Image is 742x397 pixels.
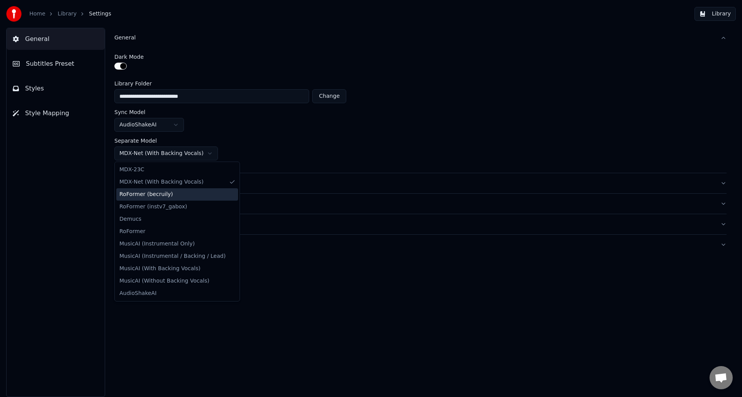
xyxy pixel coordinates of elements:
span: RoFormer [119,228,145,235]
span: MusicAI (Instrumental Only) [119,240,195,248]
span: MDX-Net (With Backing Vocals) [119,178,204,186]
span: MusicAI (Without Backing Vocals) [119,277,209,285]
span: MusicAI (With Backing Vocals) [119,265,201,273]
span: MDX-23C [119,166,144,174]
span: RoFormer (instv7_gabox) [119,203,187,211]
span: AudioShakeAI [119,290,157,297]
span: MusicAI (Instrumental / Backing / Lead) [119,252,226,260]
span: Demucs [119,215,141,223]
span: RoFormer (becruily) [119,191,173,198]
